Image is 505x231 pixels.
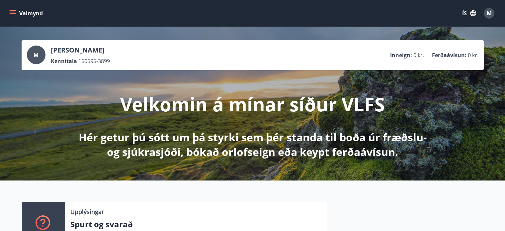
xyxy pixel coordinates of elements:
span: M [34,51,39,58]
p: Kennitala [51,58,77,65]
p: Inneign : [390,52,412,59]
button: ÍS [459,7,480,19]
p: Ferðaávísun : [432,52,466,59]
p: Velkomin á mínar síður VLFS [120,91,385,117]
button: M [481,5,497,21]
span: 0 kr. [468,52,478,59]
p: Upplýsingar [70,207,104,216]
p: Hér getur þú sótt um þá styrki sem þér standa til boða úr fræðslu- og sjúkrasjóði, bókað orlofsei... [77,130,428,159]
button: menu [8,7,45,19]
span: 0 kr. [413,52,424,59]
span: M [487,10,492,17]
p: Spurt og svarað [70,219,321,230]
span: 160696-3899 [78,58,110,65]
p: [PERSON_NAME] [51,46,110,55]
